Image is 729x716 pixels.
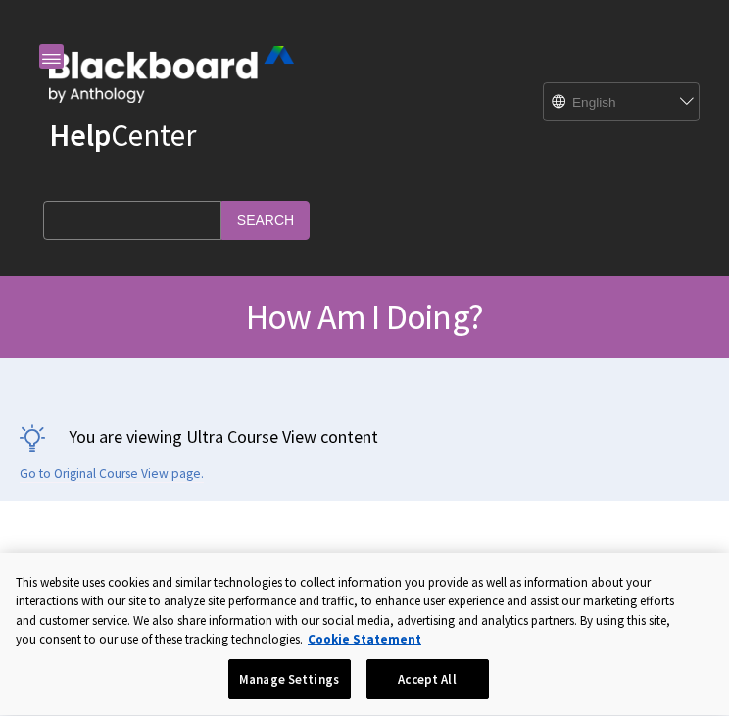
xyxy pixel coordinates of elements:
[49,116,196,155] a: HelpCenter
[20,465,204,483] a: Go to Original Course View page.
[49,46,294,103] img: Blackboard by Anthology
[49,116,111,155] strong: Help
[228,659,351,700] button: Manage Settings
[308,632,421,648] a: More information about your privacy, opens in a new tab
[221,201,310,239] input: Search
[366,659,489,700] button: Accept All
[544,83,681,122] select: Site Language Selector
[16,573,677,649] div: This website uses cookies and similar technologies to collect information you provide as well as ...
[20,424,709,449] p: You are viewing Ultra Course View content
[246,295,483,339] span: How Am I Doing?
